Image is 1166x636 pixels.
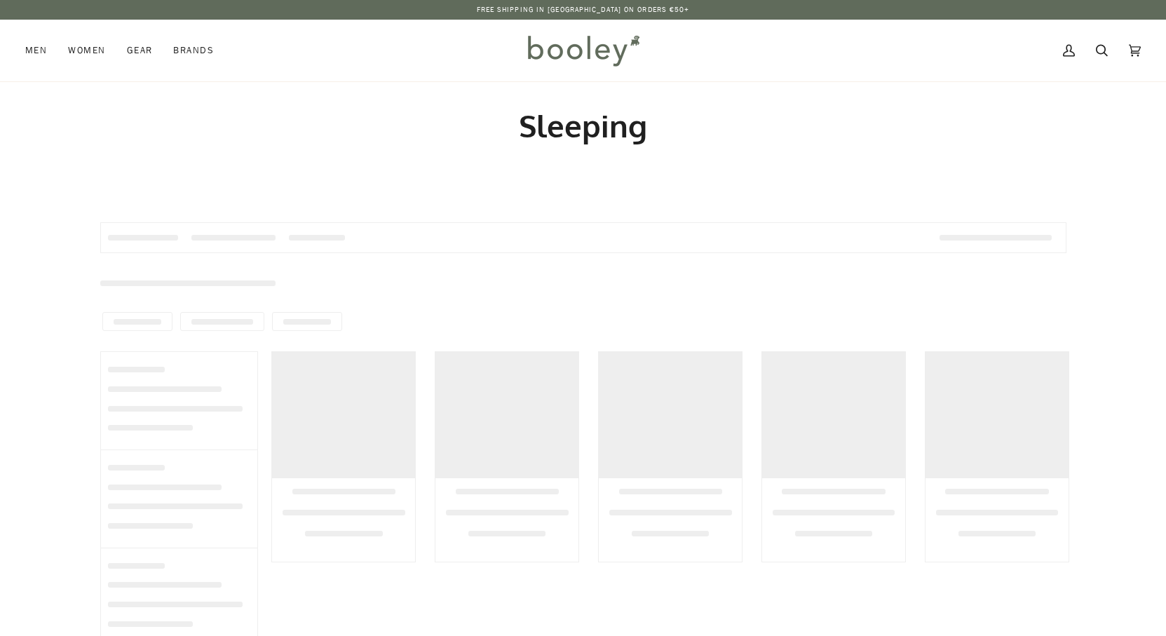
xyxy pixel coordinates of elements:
[25,43,47,57] span: Men
[57,20,116,81] a: Women
[163,20,224,81] a: Brands
[477,4,690,15] p: Free Shipping in [GEOGRAPHIC_DATA] on Orders €50+
[522,30,644,71] img: Booley
[173,43,214,57] span: Brands
[116,20,163,81] a: Gear
[25,20,57,81] a: Men
[100,107,1066,145] h1: Sleeping
[68,43,105,57] span: Women
[127,43,153,57] span: Gear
